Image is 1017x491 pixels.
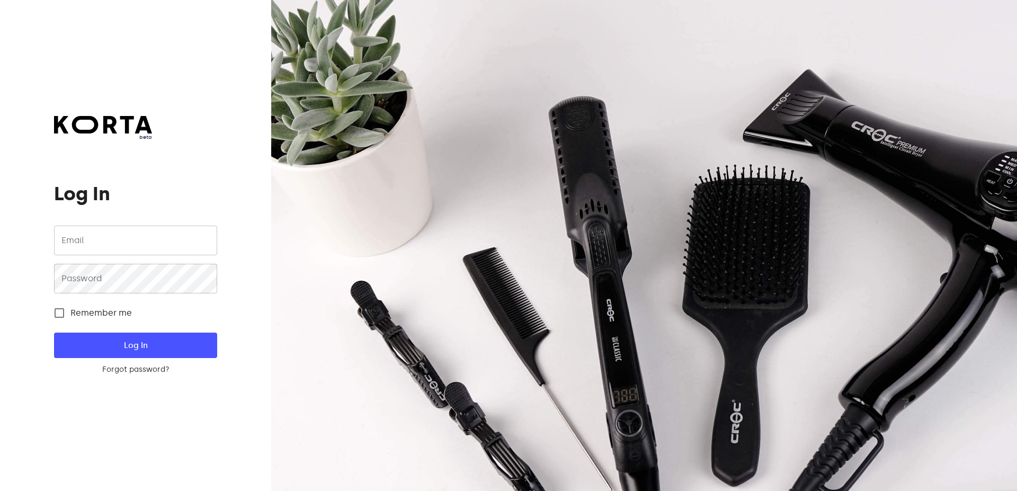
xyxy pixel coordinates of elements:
[54,183,217,204] h1: Log In
[54,133,152,141] span: beta
[54,333,217,358] button: Log In
[54,116,152,141] a: beta
[54,116,152,133] img: Korta
[54,364,217,375] a: Forgot password?
[71,338,200,352] span: Log In
[70,307,132,319] span: Remember me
